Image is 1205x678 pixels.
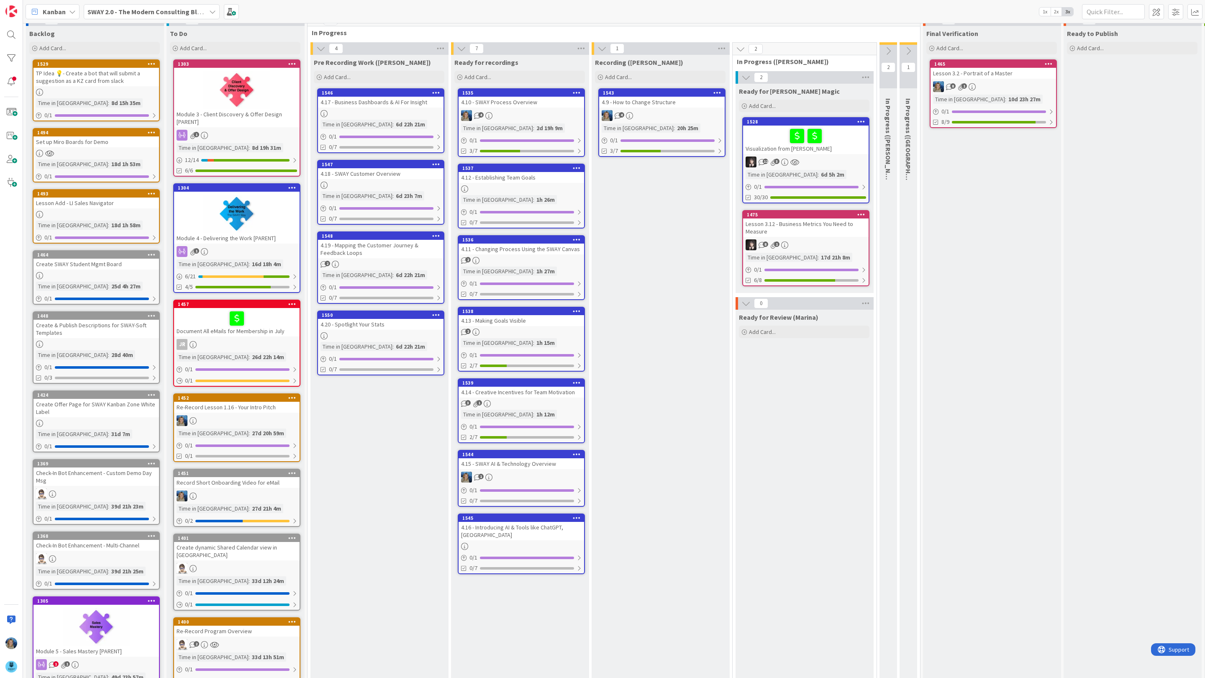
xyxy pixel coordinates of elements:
[33,129,159,147] div: 1494Set up Miro Boards for Demo
[602,123,674,133] div: Time in [GEOGRAPHIC_DATA]
[459,110,584,121] div: MA
[44,363,52,372] span: 0 / 1
[461,338,533,347] div: Time in [GEOGRAPHIC_DATA]
[459,308,584,326] div: 15384.13 - Making Goals Visible
[33,59,160,121] a: 1529TP Idea 💡- Create a bot that will submit a suggestion as a KZ card from slackTime in [GEOGRAP...
[533,267,534,276] span: :
[33,60,159,86] div: 1529TP Idea 💡- Create a bot that will submit a suggestion as a KZ card from slack
[250,259,283,269] div: 16d 18h 4m
[33,190,159,208] div: 1493Lesson Add - LI Sales Navigator
[177,259,249,269] div: Time in [GEOGRAPHIC_DATA]
[173,59,300,177] a: 1303Module 3 - Client Discovery & Offer Design [PARENT]Time in [GEOGRAPHIC_DATA]:8d 19h 31m12/146/6
[931,81,1056,92] div: MA
[742,210,869,286] a: 1475Lesson 3.12 - Business Metrics You Need to MeasureBNTime in [GEOGRAPHIC_DATA]:17d 21h 8m0/16/8
[533,410,534,419] span: :
[109,159,143,169] div: 18d 1h 53m
[462,165,584,171] div: 1537
[322,312,444,318] div: 1550
[318,203,444,213] div: 0/1
[459,451,584,458] div: 1544
[37,252,159,258] div: 1464
[174,155,300,165] div: 12/14
[533,338,534,347] span: :
[173,393,300,462] a: 1452Re-Record Lesson 1.16 - Your Intro PitchMATime in [GEOGRAPHIC_DATA]:27d 20h 59m0/10/1
[318,354,444,364] div: 0/1
[461,410,533,419] div: Time in [GEOGRAPHIC_DATA]
[318,168,444,179] div: 4.18 - SWAY Customer Overview
[602,110,613,121] img: MA
[318,319,444,330] div: 4.20 - Spotlight Your Stats
[469,433,477,442] span: 2/7
[318,97,444,108] div: 4.17 - Business Dashboards & AI For Insight
[33,198,159,208] div: Lesson Add - LI Sales Navigator
[173,300,300,387] a: 1457Document All eMails for Membership in JulyJRTime in [GEOGRAPHIC_DATA]:26d 22h 14m0/10/1
[1082,4,1145,19] input: Quick Filter...
[462,452,584,457] div: 1544
[933,95,1005,104] div: Time in [GEOGRAPHIC_DATA]
[33,320,159,338] div: Create & Publish Descriptions for SWAY-Soft Templates
[37,130,159,136] div: 1494
[109,221,143,230] div: 18d 1h 58m
[177,415,187,426] img: MA
[674,123,675,133] span: :
[458,450,585,507] a: 15444.15 - SWAY AI & Technology OverviewMA0/10/7
[819,253,852,262] div: 17d 21h 8m
[469,208,477,216] span: 0 / 1
[941,118,949,126] span: 8/9
[109,350,135,360] div: 28d 40m
[930,59,1057,128] a: 1465Lesson 3.2 - Portrait of a MasterMATime in [GEOGRAPHIC_DATA]:10d 23h 27m0/18/9
[318,311,444,319] div: 1550
[1005,95,1006,104] span: :
[322,90,444,96] div: 1546
[743,126,869,154] div: Visualization from [PERSON_NAME]
[394,120,427,129] div: 6d 22h 21m
[931,68,1056,79] div: Lesson 3.2 - Portrait of a Master
[185,272,196,281] span: 6 / 21
[610,146,618,155] span: 3/7
[194,132,199,137] span: 1
[458,235,585,300] a: 15364.11 - Changing Process Using the SWAY CanvasTime in [GEOGRAPHIC_DATA]:1h 27m0/10/7
[392,342,394,351] span: :
[33,251,159,270] div: 1464Create SWAY Student Mgmt Board
[174,402,300,413] div: Re-Record Lesson 1.16 - Your Intro Pitch
[941,107,949,116] span: 0 / 1
[44,442,52,451] span: 0 / 1
[459,172,584,183] div: 4.12 - Establishing Team Goals
[459,315,584,326] div: 4.13 - Making Goals Visible
[185,166,193,175] span: 6/6
[459,387,584,398] div: 4.14 - Creative Incentives for Team Motivation
[249,352,250,362] span: :
[610,136,618,145] span: 0 / 1
[249,259,250,269] span: :
[961,83,967,89] span: 1
[747,119,869,125] div: 1528
[44,111,52,120] span: 0 / 1
[469,361,477,370] span: 2/7
[33,362,159,372] div: 0/1
[462,237,584,243] div: 1536
[109,98,143,108] div: 8d 15h 35m
[33,399,159,417] div: Create Offer Page for SWAY Kanban Zone White Label
[318,311,444,330] div: 15504.20 - Spotlight Your Stats
[394,270,427,280] div: 6d 22h 21m
[36,429,108,439] div: Time in [GEOGRAPHIC_DATA]
[18,1,38,11] span: Support
[746,239,756,250] img: BN
[33,293,159,304] div: 0/1
[174,375,300,386] div: 0/1
[749,328,776,336] span: Add Card...
[178,395,300,401] div: 1452
[177,429,249,438] div: Time in [GEOGRAPHIC_DATA]
[478,112,484,118] span: 4
[33,136,159,147] div: Set up Miro Boards for Demo
[599,135,725,146] div: 0/1
[249,429,250,438] span: :
[37,392,159,398] div: 1424
[174,300,300,308] div: 1457
[33,311,160,384] a: 1448Create & Publish Descriptions for SWAY-Soft TemplatesTime in [GEOGRAPHIC_DATA]:28d 40m0/10/3
[180,44,207,52] span: Add Card...
[37,191,159,197] div: 1493
[174,233,300,244] div: Module 4 - Delivering the Work [PARENT]
[458,164,585,229] a: 15374.12 - Establishing Team GoalsTime in [GEOGRAPHIC_DATA]:1h 26m0/10/7
[774,159,779,164] span: 3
